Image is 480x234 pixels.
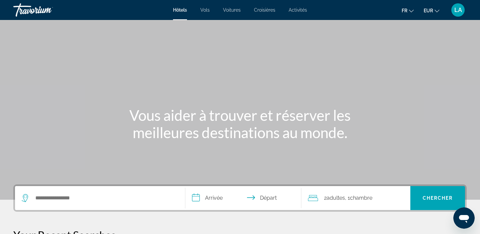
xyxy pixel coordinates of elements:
a: Voitures [223,7,241,13]
button: Search [410,186,465,210]
span: EUR [424,8,433,13]
span: , 1 [345,193,372,203]
iframe: Bouton de lancement de la fenêtre de messagerie [453,207,475,229]
a: Activités [289,7,307,13]
button: Select check in and out date [185,186,301,210]
a: Travorium [13,1,80,19]
div: Search widget [15,186,465,210]
span: LA [454,7,462,13]
h1: Vous aider à trouver et réserver les meilleures destinations au monde. [115,107,365,141]
span: Chambre [350,195,372,201]
span: 2 [324,193,345,203]
input: Search hotel destination [35,193,175,203]
span: fr [402,8,407,13]
button: Travelers: 2 adults, 0 children [301,186,411,210]
button: Change language [402,6,414,15]
span: Adultes [327,195,345,201]
a: Vols [200,7,210,13]
a: Hôtels [173,7,187,13]
button: Change currency [424,6,439,15]
span: Chercher [423,195,453,201]
a: Croisières [254,7,275,13]
button: User Menu [449,3,467,17]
